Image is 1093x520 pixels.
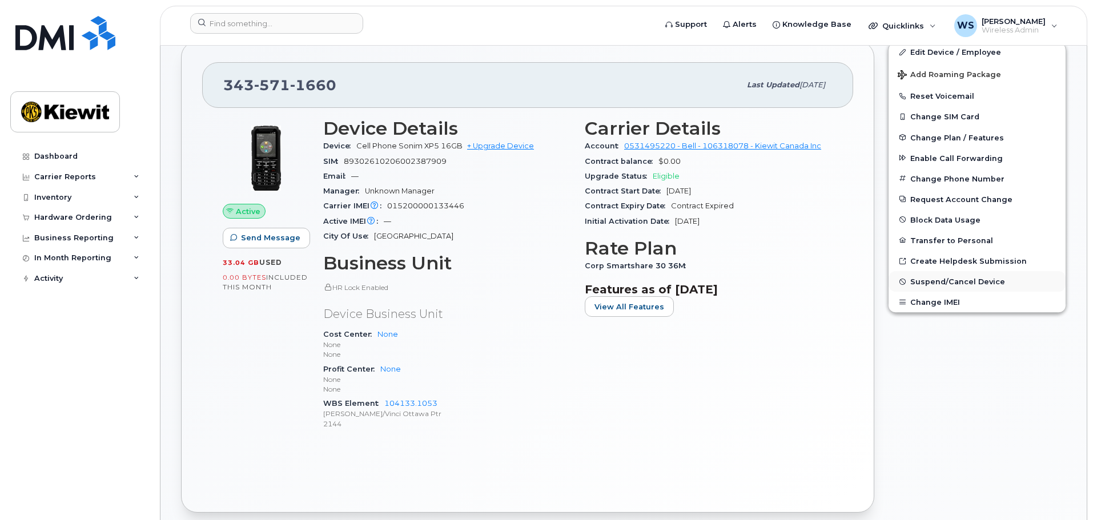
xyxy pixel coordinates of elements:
span: Carrier IMEI [323,201,387,210]
span: Active IMEI [323,217,384,225]
span: Profit Center [323,365,380,373]
a: 0531495220 - Bell - 106318078 - Kiewit Canada Inc [624,142,821,150]
span: Change Plan / Features [910,133,1004,142]
button: Change Plan / Features [889,127,1066,148]
span: Manager [323,187,365,195]
span: [DATE] [799,80,825,89]
p: None [323,384,571,394]
button: Reset Voicemail [889,86,1066,106]
span: Email [323,172,351,180]
a: Knowledge Base [765,13,859,36]
span: 89302610206002387909 [344,157,447,166]
span: Suspend/Cancel Device [910,277,1005,286]
h3: Business Unit [323,253,571,273]
p: 2144 [323,419,571,429]
span: Support [675,19,707,30]
span: WBS Element [323,399,384,408]
button: Request Account Change [889,189,1066,209]
h3: Features as of [DATE] [585,283,833,296]
span: used [259,258,282,267]
span: Quicklinks [882,21,924,30]
span: 0.00 Bytes [223,273,266,281]
div: William Sansom [946,14,1066,37]
span: View All Features [594,301,664,312]
h3: Carrier Details [585,118,833,139]
span: Wireless Admin [982,26,1046,35]
span: Alerts [733,19,757,30]
div: Quicklinks [861,14,944,37]
a: Support [657,13,715,36]
span: Send Message [241,232,300,243]
a: 104133.1053 [384,399,437,408]
button: Change IMEI [889,292,1066,312]
span: Contract Expired [671,201,734,210]
button: Suspend/Cancel Device [889,271,1066,292]
a: None [380,365,401,373]
span: 33.04 GB [223,259,259,267]
span: Contract Expiry Date [585,201,671,210]
span: [DATE] [675,217,700,225]
h3: Rate Plan [585,238,833,259]
span: Contract balance [585,157,658,166]
span: Device [323,142,356,150]
h3: Device Details [323,118,571,139]
button: Enable Call Forwarding [889,148,1066,168]
button: Change Phone Number [889,168,1066,189]
span: Unknown Manager [365,187,435,195]
a: None [377,330,398,338]
span: Knowledge Base [782,19,851,30]
span: WS [957,19,974,33]
button: View All Features [585,296,674,317]
span: SIM [323,157,344,166]
span: Active [236,206,260,217]
span: [GEOGRAPHIC_DATA] [374,232,453,240]
span: 343 [223,76,336,94]
span: Cost Center [323,330,377,338]
p: None [323,374,571,384]
span: Account [585,142,624,150]
button: Add Roaming Package [889,62,1066,86]
p: None [323,349,571,359]
p: Device Business Unit [323,306,571,323]
span: Contract Start Date [585,187,666,195]
span: $0.00 [658,157,681,166]
span: Enable Call Forwarding [910,154,1003,162]
button: Transfer to Personal [889,230,1066,251]
span: Cell Phone Sonim XP5 16GB [356,142,463,150]
p: [PERSON_NAME]/Vinci Ottawa Ptr [323,409,571,418]
iframe: Messenger Launcher [1043,470,1084,511]
a: Create Helpdesk Submission [889,251,1066,271]
span: — [384,217,391,225]
span: Eligible [653,172,680,180]
span: [DATE] [666,187,691,195]
span: Add Roaming Package [898,70,1001,81]
span: Upgrade Status [585,172,653,180]
button: Block Data Usage [889,209,1066,230]
span: 571 [254,76,290,94]
span: Last updated [747,80,799,89]
input: Find something... [190,13,363,34]
p: None [323,340,571,349]
a: Edit Device / Employee [889,42,1066,62]
span: Corp Smartshare 30 36M [585,261,692,270]
a: + Upgrade Device [467,142,534,150]
span: 015200000133446 [387,201,464,210]
span: [PERSON_NAME] [982,17,1046,26]
p: HR Lock Enabled [323,283,571,292]
button: Send Message [223,228,310,248]
span: Initial Activation Date [585,217,675,225]
button: Change SIM Card [889,106,1066,127]
span: City Of Use [323,232,374,240]
span: — [351,172,359,180]
img: image20231002-3703462-qx7yxl.jpeg [232,124,300,192]
a: Alerts [715,13,765,36]
span: 1660 [290,76,336,94]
